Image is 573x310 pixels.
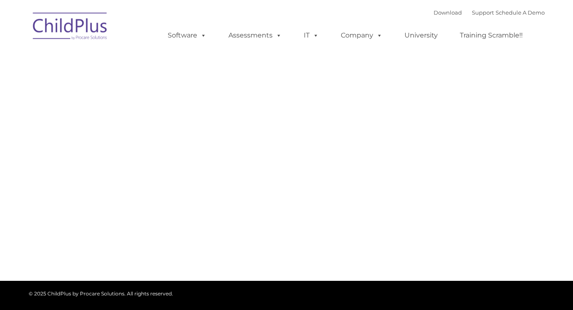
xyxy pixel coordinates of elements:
span: © 2025 ChildPlus by Procare Solutions. All rights reserved. [29,290,173,297]
a: Schedule A Demo [496,9,545,16]
a: Training Scramble!! [451,27,531,44]
a: Support [472,9,494,16]
a: Download [434,9,462,16]
a: Assessments [220,27,290,44]
a: Company [332,27,391,44]
a: Software [159,27,215,44]
a: University [396,27,446,44]
a: IT [295,27,327,44]
font: | [434,9,545,16]
img: ChildPlus by Procare Solutions [29,7,112,48]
